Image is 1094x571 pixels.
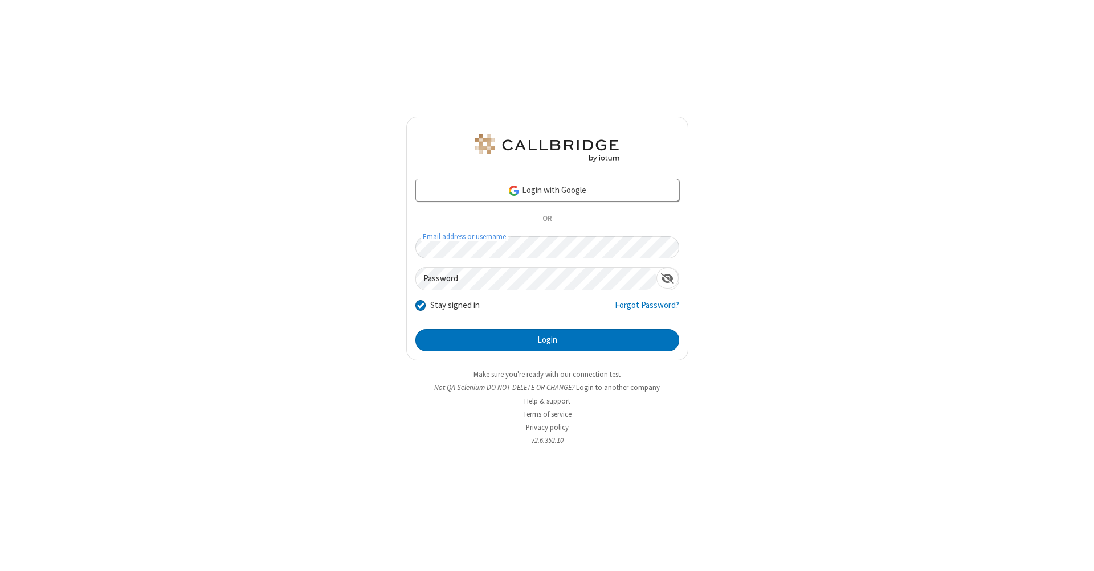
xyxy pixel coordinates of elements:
a: Terms of service [523,409,572,419]
img: QA Selenium DO NOT DELETE OR CHANGE [473,134,621,162]
div: Show password [656,268,679,289]
input: Email address or username [415,236,679,258]
a: Login with Google [415,179,679,202]
li: Not QA Selenium DO NOT DELETE OR CHANGE? [406,382,688,393]
label: Stay signed in [430,299,480,312]
a: Help & support [524,396,570,406]
button: Login [415,329,679,352]
input: Password [416,268,656,290]
button: Login to another company [576,382,660,393]
li: v2.6.352.10 [406,435,688,446]
a: Make sure you're ready with our connection test [473,369,621,379]
a: Forgot Password? [615,299,679,321]
span: OR [538,211,556,227]
a: Privacy policy [526,422,569,432]
img: google-icon.png [508,184,520,197]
